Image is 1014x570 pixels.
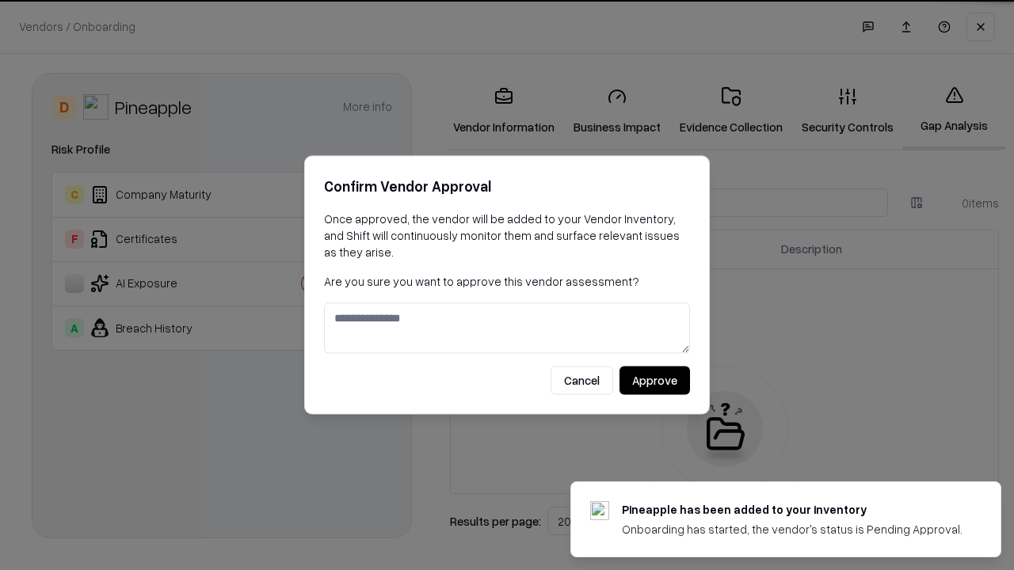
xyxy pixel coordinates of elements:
div: Pineapple has been added to your inventory [622,501,963,518]
button: Approve [619,367,690,395]
h2: Confirm Vendor Approval [324,175,690,198]
p: Once approved, the vendor will be added to your Vendor Inventory, and Shift will continuously mon... [324,211,690,260]
button: Cancel [551,367,613,395]
p: Are you sure you want to approve this vendor assessment? [324,273,690,290]
img: pineappleenergy.com [590,501,609,520]
div: Onboarding has started, the vendor's status is Pending Approval. [622,521,963,538]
